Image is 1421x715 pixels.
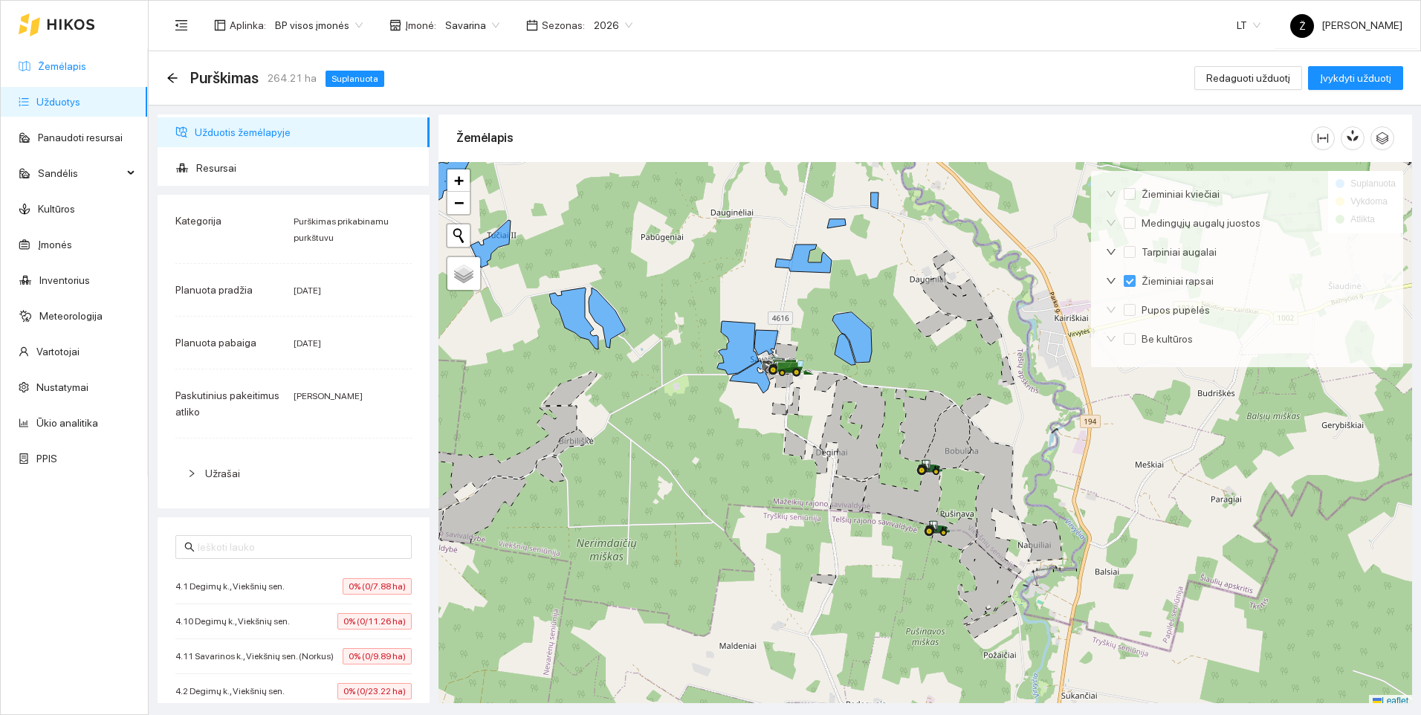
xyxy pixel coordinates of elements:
[526,19,538,31] span: calendar
[1106,189,1116,199] span: down
[175,284,253,296] span: Planuota pradžia
[1106,334,1116,344] span: down
[337,683,412,699] span: 0% (0/23.22 ha)
[166,72,178,85] div: Atgal
[39,310,103,322] a: Meteorologija
[166,72,178,84] span: arrow-left
[214,19,226,31] span: layout
[36,96,80,108] a: Užduotys
[445,14,499,36] span: Savarina
[175,19,188,32] span: menu-fold
[198,539,403,555] input: Ieškoti lauko
[1136,273,1220,289] span: Žieminiai rapsai
[1106,218,1116,228] span: down
[1136,302,1216,318] span: Pupos pupelės
[36,381,88,393] a: Nustatymai
[175,579,292,594] span: 4.1 Degimų k., Viekšnių sen.
[294,338,321,349] span: [DATE]
[39,274,90,286] a: Inventorius
[594,14,632,36] span: 2026
[205,467,240,479] span: Užrašai
[294,391,363,401] span: [PERSON_NAME]
[337,613,412,630] span: 0% (0/11.26 ha)
[36,453,57,465] a: PPIS
[190,66,259,90] span: Purškimas
[1136,244,1223,260] span: Tarpiniai augalai
[1237,14,1260,36] span: LT
[1311,126,1335,150] button: column-width
[1136,215,1266,231] span: Medingųjų augalų juostos
[230,17,266,33] span: Aplinka :
[38,132,123,143] a: Panaudoti resursai
[36,417,98,429] a: Ūkio analitika
[1308,66,1403,90] button: Įvykdyti užduotį
[175,337,256,349] span: Planuota pabaiga
[454,193,464,212] span: −
[187,469,196,478] span: right
[1136,331,1199,347] span: Be kultūros
[1320,70,1391,86] span: Įvykdyti užduotį
[343,648,412,664] span: 0% (0/9.89 ha)
[1106,247,1116,257] span: down
[326,71,384,87] span: Suplanuota
[184,542,195,552] span: search
[294,285,321,296] span: [DATE]
[268,70,317,86] span: 264.21 ha
[175,649,341,664] span: 4.11 Savarinos k., Viekšnių sen. (Norkus)
[175,684,292,699] span: 4.2 Degimų k., Viekšnių sen.
[38,158,123,188] span: Sandėlis
[1290,19,1402,31] span: [PERSON_NAME]
[1373,696,1408,706] a: Leaflet
[1299,14,1306,38] span: Ž
[447,257,480,290] a: Layers
[1194,72,1302,84] a: Redaguoti užduotį
[454,171,464,190] span: +
[1136,186,1226,202] span: Žieminiai kviečiai
[196,153,418,183] span: Resursai
[447,169,470,192] a: Zoom in
[175,215,221,227] span: Kategorija
[36,346,80,357] a: Vartotojai
[166,10,196,40] button: menu-fold
[175,614,297,629] span: 4.10 Degimų k., Viekšnių sen.
[1106,305,1116,315] span: down
[1194,66,1302,90] button: Redaguoti užduotį
[294,216,389,243] span: Purškimas prikabinamu purkštuvu
[343,578,412,595] span: 0% (0/7.88 ha)
[1312,132,1334,144] span: column-width
[389,19,401,31] span: shop
[405,17,436,33] span: Įmonė :
[175,389,279,418] span: Paskutinius pakeitimus atliko
[38,60,86,72] a: Žemėlapis
[175,456,412,491] div: Užrašai
[542,17,585,33] span: Sezonas :
[447,224,470,247] button: Initiate a new search
[38,239,72,250] a: Įmonės
[275,14,363,36] span: BP visos įmonės
[38,203,75,215] a: Kultūros
[1206,70,1290,86] span: Redaguoti užduotį
[456,117,1311,159] div: Žemėlapis
[1106,276,1116,286] span: down
[447,192,470,214] a: Zoom out
[195,117,418,147] span: Užduotis žemėlapyje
